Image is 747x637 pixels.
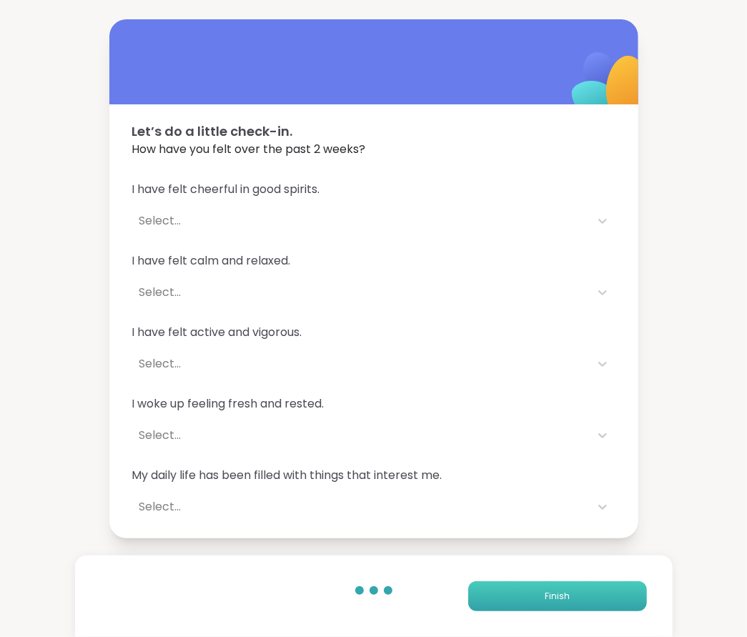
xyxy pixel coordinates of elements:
[139,355,583,372] div: Select...
[132,395,615,413] span: I woke up feeling fresh and rested.
[139,212,583,229] div: Select...
[132,181,615,198] span: I have felt cheerful in good spirits.
[139,498,583,515] div: Select...
[545,590,570,603] span: Finish
[139,284,583,301] div: Select...
[139,427,583,444] div: Select...
[132,122,615,141] span: Let’s do a little check-in.
[132,467,615,484] span: My daily life has been filled with things that interest me.
[132,252,615,270] span: I have felt calm and relaxed.
[132,324,615,341] span: I have felt active and vigorous.
[468,581,647,611] button: Finish
[538,15,681,157] img: ShareWell Logomark
[132,141,615,158] span: How have you felt over the past 2 weeks?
